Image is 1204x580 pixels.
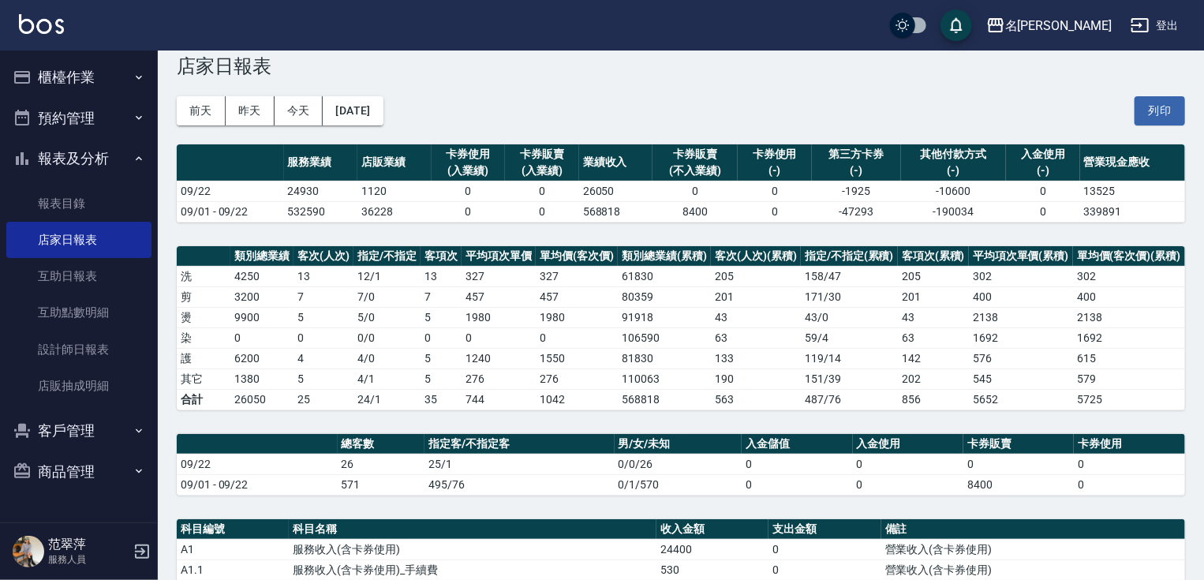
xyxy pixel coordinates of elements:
[618,286,711,307] td: 80359
[652,201,738,222] td: 8400
[6,331,151,368] a: 設計師日報表
[177,369,230,389] td: 其它
[177,55,1185,77] h3: 店家日報表
[6,451,151,492] button: 商品管理
[940,9,972,41] button: save
[509,163,575,179] div: (入業績)
[656,163,734,179] div: (不入業績)
[421,327,462,348] td: 0
[6,98,151,139] button: 預約管理
[357,201,432,222] td: 36228
[618,307,711,327] td: 91918
[462,327,536,348] td: 0
[353,327,421,348] td: 0 / 0
[816,163,897,179] div: (-)
[579,181,653,201] td: 26050
[853,434,963,455] th: 入金使用
[898,389,969,410] td: 856
[656,559,768,580] td: 530
[1073,369,1185,389] td: 579
[652,181,738,201] td: 0
[618,246,711,267] th: 類別總業績(累積)
[901,181,1006,201] td: -10600
[177,266,230,286] td: 洗
[432,201,506,222] td: 0
[901,201,1006,222] td: -190034
[230,369,294,389] td: 1380
[536,369,618,389] td: 276
[898,266,969,286] td: 205
[881,519,1185,540] th: 備註
[424,474,614,495] td: 495/76
[177,454,338,474] td: 09/22
[801,389,898,410] td: 487/76
[812,181,901,201] td: -1925
[177,181,284,201] td: 09/22
[615,434,742,455] th: 男/女/未知
[711,286,801,307] td: 201
[421,246,462,267] th: 客項次
[969,327,1073,348] td: 1692
[421,348,462,369] td: 5
[275,96,323,125] button: 今天
[801,266,898,286] td: 158 / 47
[353,246,421,267] th: 指定/不指定
[656,539,768,559] td: 24400
[177,246,1185,410] table: a dense table
[230,286,294,307] td: 3200
[353,266,421,286] td: 12 / 1
[801,348,898,369] td: 119 / 14
[768,519,881,540] th: 支出金額
[294,327,353,348] td: 0
[1124,11,1185,40] button: 登出
[6,258,151,294] a: 互助日報表
[738,201,812,222] td: 0
[177,286,230,307] td: 剪
[905,163,1002,179] div: (-)
[294,348,353,369] td: 4
[711,246,801,267] th: 客次(人次)(累積)
[536,266,618,286] td: 327
[462,266,536,286] td: 327
[898,369,969,389] td: 202
[615,474,742,495] td: 0/1/570
[177,434,1185,496] table: a dense table
[711,389,801,410] td: 563
[284,144,358,181] th: 服務業績
[6,410,151,451] button: 客戶管理
[801,246,898,267] th: 指定/不指定(累積)
[742,454,852,474] td: 0
[963,454,1074,474] td: 0
[536,246,618,267] th: 單均價(客次價)
[294,266,353,286] td: 13
[1073,246,1185,267] th: 單均價(客次價)(累積)
[353,389,421,410] td: 24/1
[579,201,653,222] td: 568818
[177,348,230,369] td: 護
[48,552,129,567] p: 服務人員
[881,539,1185,559] td: 營業收入(含卡券使用)
[881,559,1185,580] td: 營業收入(含卡券使用)
[768,539,881,559] td: 0
[853,474,963,495] td: 0
[742,434,852,455] th: 入金儲值
[898,327,969,348] td: 63
[294,246,353,267] th: 客次(人次)
[1006,201,1080,222] td: 0
[1080,144,1185,181] th: 營業現金應收
[421,369,462,389] td: 5
[963,434,1074,455] th: 卡券販賣
[230,348,294,369] td: 6200
[421,286,462,307] td: 7
[424,454,614,474] td: 25/1
[353,286,421,307] td: 7 / 0
[505,181,579,201] td: 0
[177,201,284,222] td: 09/01 - 09/22
[289,539,656,559] td: 服務收入(含卡券使用)
[284,201,358,222] td: 532590
[738,181,812,201] td: 0
[969,369,1073,389] td: 545
[421,389,462,410] td: 35
[294,307,353,327] td: 5
[969,286,1073,307] td: 400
